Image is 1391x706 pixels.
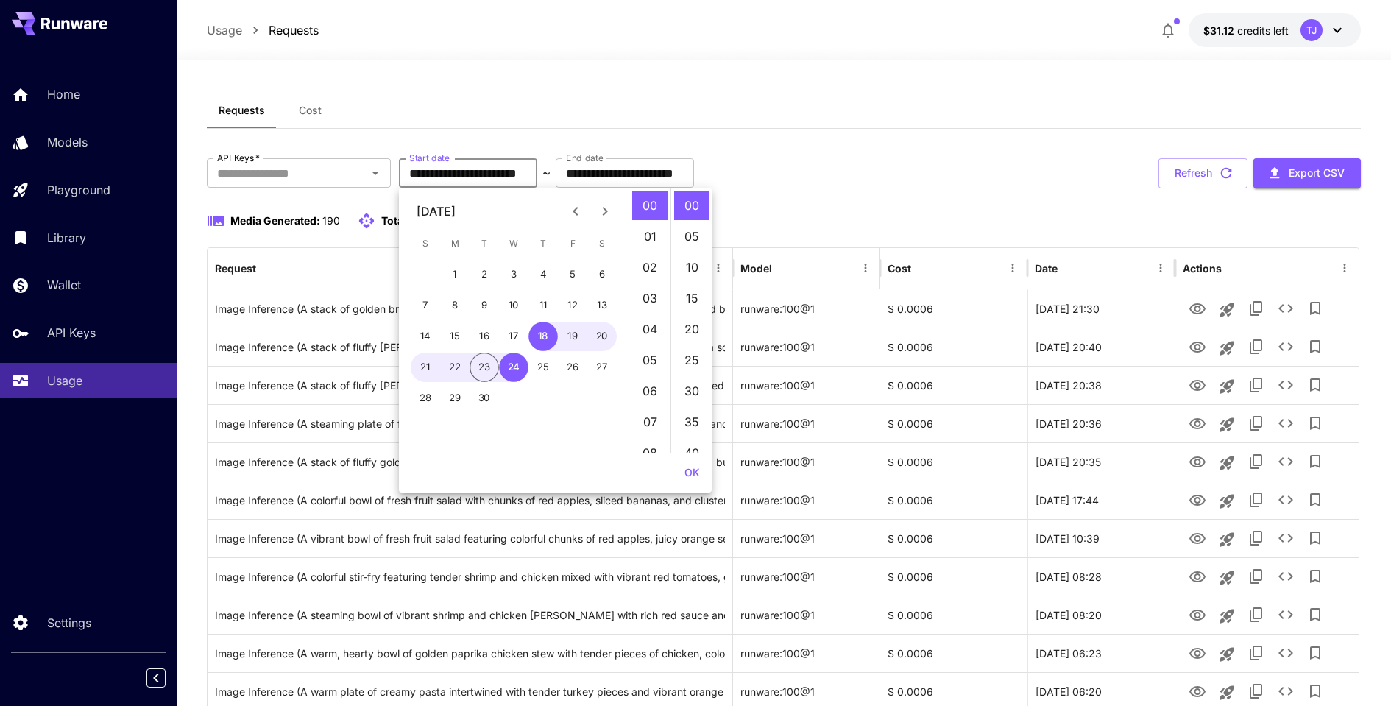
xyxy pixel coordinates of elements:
[880,481,1027,519] div: $ 0.0006
[1271,294,1300,323] button: See details
[157,665,177,691] div: Collapse sidebar
[1189,13,1361,47] button: $31.11548TJ
[632,407,668,437] li: 7 hours
[47,133,88,151] p: Models
[632,253,668,282] li: 2 hours
[733,442,880,481] div: runware:100@1
[1242,370,1271,400] button: Copy TaskUUID
[1271,677,1300,706] button: See details
[674,253,709,282] li: 10 minutes
[1027,289,1175,328] div: 23 Sep, 2025 21:30
[1027,366,1175,404] div: 23 Sep, 2025 20:38
[47,85,80,103] p: Home
[1158,158,1247,188] button: Refresh
[1183,370,1212,400] button: View
[1212,640,1242,669] button: Launch in playground
[1027,328,1175,366] div: 23 Sep, 2025 20:40
[207,21,242,39] a: Usage
[215,405,725,442] div: Click to copy prompt
[1183,331,1212,361] button: View
[1183,408,1212,438] button: View
[880,442,1027,481] div: $ 0.0006
[1253,158,1361,188] button: Export CSV
[558,291,587,320] button: 12
[674,222,709,251] li: 5 minutes
[674,283,709,313] li: 15 minutes
[559,229,586,258] span: Friday
[1271,370,1300,400] button: See details
[322,214,340,227] span: 190
[1183,293,1212,323] button: View
[566,152,603,164] label: End date
[1300,332,1330,361] button: Add to library
[674,438,709,467] li: 40 minutes
[1183,676,1212,706] button: View
[855,258,876,278] button: Menu
[632,376,668,406] li: 6 hours
[440,353,470,382] button: 22
[1271,485,1300,515] button: See details
[417,202,456,220] div: [DATE]
[217,152,260,164] label: API Keys
[558,353,587,382] button: 26
[1300,562,1330,591] button: Add to library
[47,181,110,199] p: Playground
[880,328,1027,366] div: $ 0.0006
[1150,258,1171,278] button: Menu
[1183,523,1212,553] button: View
[47,614,91,632] p: Settings
[499,260,528,289] button: 3
[1212,295,1242,325] button: Launch in playground
[561,197,590,226] button: Previous month
[632,314,668,344] li: 4 hours
[1002,258,1023,278] button: Menu
[670,188,712,453] ul: Select minutes
[411,384,440,413] button: 28
[587,322,617,351] button: 20
[499,291,528,320] button: 10
[733,519,880,557] div: runware:100@1
[1035,262,1058,275] div: Date
[1237,24,1289,37] span: credits left
[230,214,320,227] span: Media Generated:
[674,314,709,344] li: 20 minutes
[590,197,620,226] button: Next month
[674,191,709,220] li: 0 minutes
[470,353,499,382] button: 23
[269,21,319,39] a: Requests
[215,635,725,672] div: Click to copy prompt
[1300,370,1330,400] button: Add to library
[215,262,256,275] div: Request
[1271,447,1300,476] button: See details
[1183,599,1212,629] button: View
[1027,634,1175,672] div: 22 Sep, 2025 06:23
[530,229,556,258] span: Thursday
[528,260,558,289] button: 4
[1300,485,1330,515] button: Add to library
[1242,447,1271,476] button: Copy TaskUUID
[1242,677,1271,706] button: Copy TaskUUID
[1212,487,1242,516] button: Launch in playground
[500,229,527,258] span: Wednesday
[1212,372,1242,401] button: Launch in playground
[411,353,440,382] button: 21
[1271,409,1300,438] button: See details
[1242,638,1271,668] button: Copy TaskUUID
[1183,638,1212,668] button: View
[1212,525,1242,554] button: Launch in playground
[219,104,265,117] span: Requests
[1183,561,1212,591] button: View
[215,367,725,404] div: Click to copy prompt
[47,372,82,389] p: Usage
[1212,563,1242,593] button: Launch in playground
[47,229,86,247] p: Library
[733,289,880,328] div: runware:100@1
[1242,600,1271,629] button: Copy TaskUUID
[1242,294,1271,323] button: Copy TaskUUID
[733,596,880,634] div: runware:100@1
[1300,600,1330,629] button: Add to library
[1212,448,1242,478] button: Launch in playground
[1212,410,1242,440] button: Launch in playground
[679,459,706,487] button: OK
